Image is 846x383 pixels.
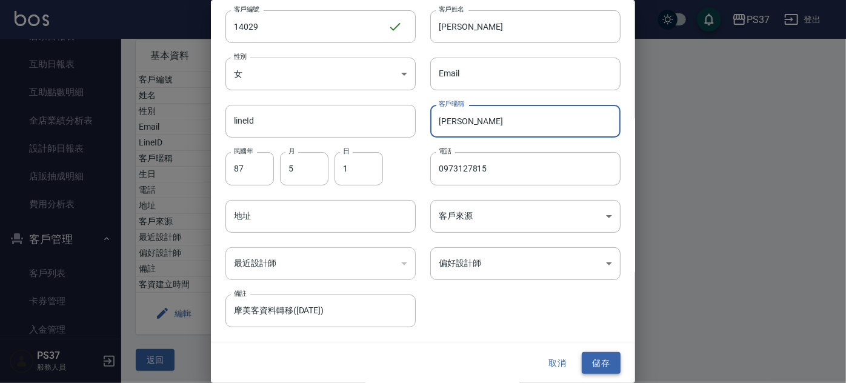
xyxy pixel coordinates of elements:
button: 取消 [538,352,577,375]
label: 客戶暱稱 [439,99,464,108]
label: 備註 [234,289,247,298]
label: 客戶編號 [234,5,259,14]
label: 電話 [439,147,451,156]
label: 性別 [234,52,247,61]
label: 日 [343,147,349,156]
label: 客戶姓名 [439,5,464,14]
label: 民國年 [234,147,253,156]
label: 月 [288,147,295,156]
button: 儲存 [582,352,621,375]
div: 女 [225,58,416,90]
